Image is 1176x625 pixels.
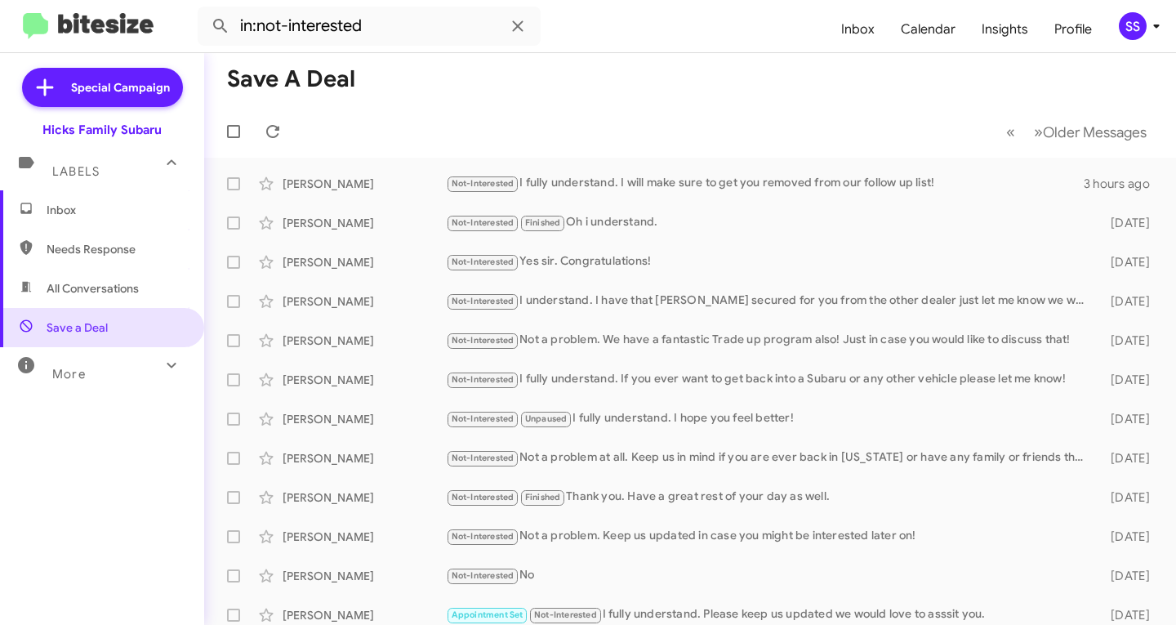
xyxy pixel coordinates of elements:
div: [PERSON_NAME] [283,254,446,270]
div: Not a problem at all. Keep us in mind if you are ever back in [US_STATE] or have any family or fr... [446,449,1092,467]
div: [DATE] [1092,254,1163,270]
span: Not-Interested [452,217,514,228]
span: Labels [52,164,100,179]
div: [DATE] [1092,489,1163,506]
div: No [446,566,1092,585]
span: « [1006,122,1015,142]
div: [DATE] [1092,372,1163,388]
span: Needs Response [47,241,185,257]
div: [DATE] [1092,333,1163,349]
span: Not-Interested [452,492,514,502]
div: [DATE] [1092,411,1163,427]
span: Not-Interested [452,531,514,542]
span: More [52,367,86,382]
div: Not a problem. We have a fantastic Trade up program also! Just in case you would like to discuss ... [446,331,1092,350]
button: SS [1105,12,1158,40]
span: All Conversations [47,280,139,297]
div: I fully understand. I will make sure to get you removed from our follow up list! [446,174,1084,193]
div: [PERSON_NAME] [283,411,446,427]
div: [PERSON_NAME] [283,529,446,545]
div: Not a problem. Keep us updated in case you might be interested later on! [446,527,1092,546]
input: Search [198,7,541,46]
nav: Page navigation example [997,115,1156,149]
div: [DATE] [1092,607,1163,623]
span: Inbox [47,202,185,218]
span: Not-Interested [452,453,514,463]
span: » [1034,122,1043,142]
div: I fully understand. I hope you feel better! [446,409,1092,428]
span: Not-Interested [452,374,514,385]
a: Insights [969,6,1041,53]
div: [DATE] [1092,529,1163,545]
a: Profile [1041,6,1105,53]
span: Appointment Set [452,609,523,620]
a: Special Campaign [22,68,183,107]
span: Not-Interested [452,296,514,306]
div: [DATE] [1092,293,1163,310]
div: Hicks Family Subaru [42,122,162,138]
span: Not-Interested [534,609,597,620]
span: Not-Interested [452,570,514,581]
a: Calendar [888,6,969,53]
div: Oh i understand. [446,213,1092,232]
div: Thank you. Have a great rest of your day as well. [446,488,1092,507]
button: Next [1024,115,1156,149]
span: Special Campaign [71,79,170,96]
div: 3 hours ago [1084,176,1163,192]
div: [DATE] [1092,568,1163,584]
div: [PERSON_NAME] [283,568,446,584]
div: [PERSON_NAME] [283,293,446,310]
span: Finished [525,492,561,502]
div: [PERSON_NAME] [283,176,446,192]
span: Unpaused [525,413,568,424]
span: Finished [525,217,561,228]
span: Save a Deal [47,319,108,336]
div: Yes sir. Congratulations! [446,252,1092,271]
div: [PERSON_NAME] [283,333,446,349]
div: I understand. I have that [PERSON_NAME] secured for you from the other dealer just let me know we... [446,292,1092,310]
span: Not-Interested [452,178,514,189]
span: Not-Interested [452,413,514,424]
div: [PERSON_NAME] [283,215,446,231]
div: [DATE] [1092,450,1163,467]
div: I fully understand. Please keep us updated we would love to asssit you. [446,605,1092,624]
div: [DATE] [1092,215,1163,231]
a: Inbox [828,6,888,53]
h1: Save a Deal [227,66,355,92]
div: [PERSON_NAME] [283,372,446,388]
div: I fully understand. If you ever want to get back into a Subaru or any other vehicle please let me... [446,370,1092,389]
div: SS [1119,12,1147,40]
span: Older Messages [1043,123,1147,141]
span: Not-Interested [452,257,514,267]
div: [PERSON_NAME] [283,607,446,623]
span: Not-Interested [452,335,514,346]
div: [PERSON_NAME] [283,450,446,467]
button: Previous [996,115,1025,149]
div: [PERSON_NAME] [283,489,446,506]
